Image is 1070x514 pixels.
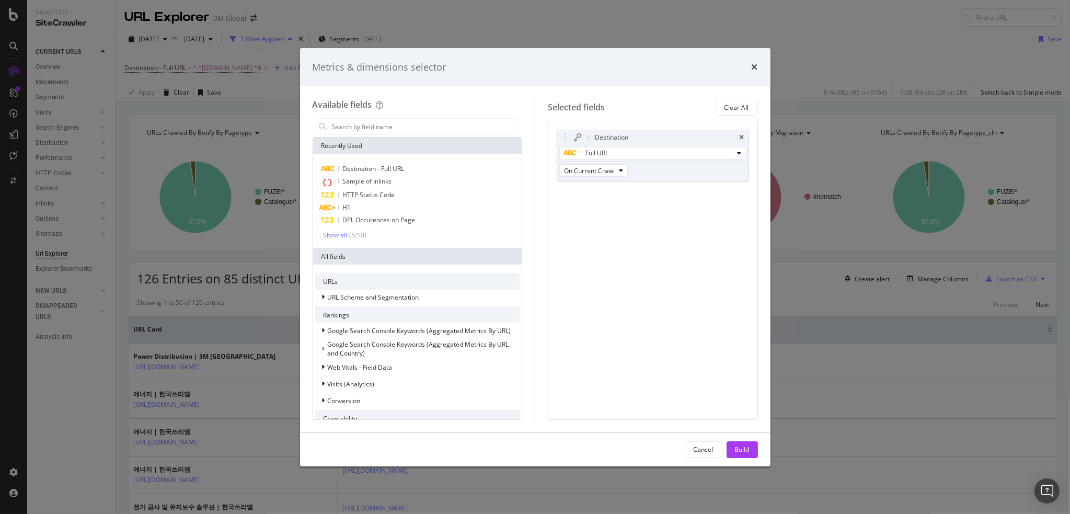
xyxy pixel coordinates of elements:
div: Open Intercom Messenger [1034,478,1060,504]
div: ( 5 / 10 ) [348,231,367,239]
span: Full URL [585,149,608,157]
div: Selected fields [548,101,605,113]
div: Clear All [724,103,749,112]
span: DPL Occurences on Page [343,215,416,224]
span: Google Search Console Keywords (Aggregated Metrics By URL and Country) [328,340,509,358]
button: Full URL [559,147,746,159]
button: Cancel [685,441,722,458]
div: Cancel [694,445,714,454]
button: Build [727,441,758,458]
div: Available fields [313,99,372,110]
span: On Current Crawl [564,166,615,175]
div: This group is disabled [315,340,520,358]
div: URLs [315,273,520,290]
div: Metrics & dimensions selector [313,61,446,74]
span: Visits (Analytics) [328,380,375,389]
div: Rankings [315,306,520,323]
div: Crawlability [315,410,520,427]
button: On Current Crawl [559,164,628,177]
span: URL Scheme and Segmentation [328,293,419,302]
div: DestinationtimesFull URLOn Current Crawl [557,130,749,181]
div: times [740,134,744,141]
span: Destination - Full URL [343,164,405,173]
span: Google Search Console Keywords (Aggregated Metrics By URL) [328,326,511,335]
input: Search by field name [331,119,520,134]
div: All fields [313,248,522,265]
div: Build [735,445,750,454]
div: modal [300,48,770,466]
div: Show all [324,232,348,239]
span: H1 [343,203,351,212]
div: times [752,61,758,74]
div: Destination [595,132,628,143]
button: Clear All [716,99,758,116]
span: Sample of Inlinks [343,177,392,186]
span: Conversion [328,396,361,405]
div: Recently Used [313,138,522,154]
span: Web Vitals - Field Data [328,363,393,372]
span: HTTP Status Code [343,190,395,199]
